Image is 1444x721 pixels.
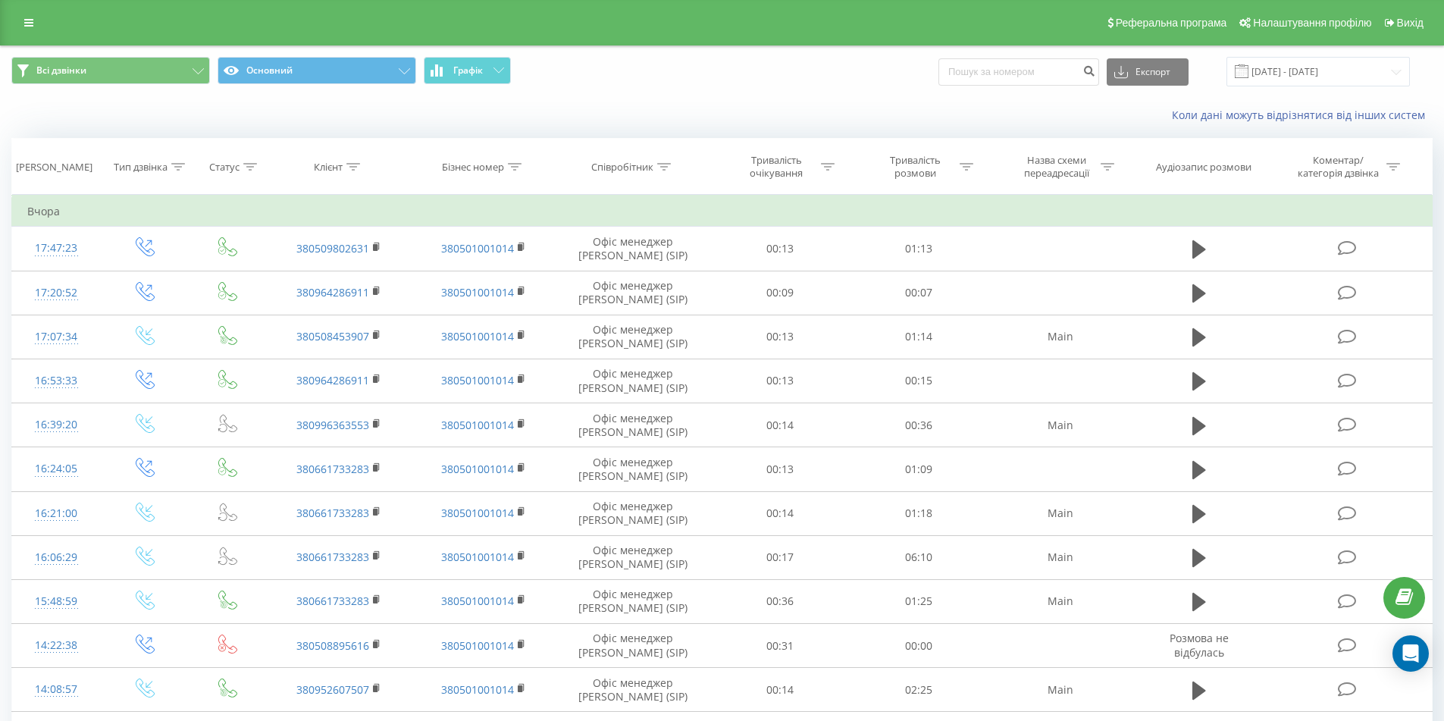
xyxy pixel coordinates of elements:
td: 00:36 [850,403,988,447]
div: 17:47:23 [27,234,86,263]
a: 380501001014 [441,638,514,653]
div: Тривалість очікування [736,154,817,180]
a: 380501001014 [441,550,514,564]
td: Офіс менеджер [PERSON_NAME] (SIP) [556,624,711,668]
div: 16:21:00 [27,499,86,528]
input: Пошук за номером [938,58,1099,86]
a: 380501001014 [441,506,514,520]
td: 00:14 [711,491,850,535]
div: Аудіозапис розмови [1156,161,1251,174]
div: Коментар/категорія дзвінка [1294,154,1383,180]
td: Main [988,579,1132,623]
a: 380501001014 [441,418,514,432]
td: Офіс менеджер [PERSON_NAME] (SIP) [556,403,711,447]
a: 380501001014 [441,594,514,608]
td: Офіс менеджер [PERSON_NAME] (SIP) [556,447,711,491]
td: 00:15 [850,359,988,403]
div: 16:24:05 [27,454,86,484]
td: Main [988,491,1132,535]
td: 01:25 [850,579,988,623]
td: 00:13 [711,227,850,271]
div: 16:06:29 [27,543,86,572]
div: 17:20:52 [27,278,86,308]
span: Реферальна програма [1116,17,1227,29]
td: 01:18 [850,491,988,535]
div: Тривалість розмови [875,154,956,180]
a: 380501001014 [441,241,514,255]
a: 380952607507 [296,682,369,697]
a: 380661733283 [296,506,369,520]
td: 00:13 [711,447,850,491]
span: Розмова не відбулась [1170,631,1229,659]
td: 00:31 [711,624,850,668]
span: Вихід [1397,17,1424,29]
a: 380661733283 [296,550,369,564]
a: 380509802631 [296,241,369,255]
td: Main [988,315,1132,359]
td: Офіс менеджер [PERSON_NAME] (SIP) [556,535,711,579]
div: Тип дзвінка [114,161,168,174]
span: Всі дзвінки [36,64,86,77]
a: 380501001014 [441,462,514,476]
td: 00:00 [850,624,988,668]
td: 01:09 [850,447,988,491]
td: 00:17 [711,535,850,579]
td: 00:09 [711,271,850,315]
a: 380501001014 [441,329,514,343]
td: Main [988,668,1132,712]
button: Всі дзвінки [11,57,210,84]
td: 00:14 [711,668,850,712]
a: 380508453907 [296,329,369,343]
div: Open Intercom Messenger [1392,635,1429,672]
a: 380661733283 [296,594,369,608]
button: Основний [218,57,416,84]
div: Співробітник [591,161,653,174]
td: Офіс менеджер [PERSON_NAME] (SIP) [556,491,711,535]
td: Офіс менеджер [PERSON_NAME] (SIP) [556,271,711,315]
td: Вчора [12,196,1433,227]
div: Бізнес номер [442,161,504,174]
div: 17:07:34 [27,322,86,352]
td: 02:25 [850,668,988,712]
a: 380501001014 [441,285,514,299]
div: 16:39:20 [27,410,86,440]
td: 00:36 [711,579,850,623]
td: 00:14 [711,403,850,447]
span: Графік [453,65,483,76]
a: 380996363553 [296,418,369,432]
td: Офіс менеджер [PERSON_NAME] (SIP) [556,579,711,623]
td: 01:13 [850,227,988,271]
div: 14:08:57 [27,675,86,704]
div: [PERSON_NAME] [16,161,92,174]
td: Офіс менеджер [PERSON_NAME] (SIP) [556,668,711,712]
a: 380964286911 [296,285,369,299]
a: 380508895616 [296,638,369,653]
div: Назва схеми переадресації [1016,154,1097,180]
div: Статус [209,161,240,174]
td: Офіс менеджер [PERSON_NAME] (SIP) [556,227,711,271]
span: Налаштування профілю [1253,17,1371,29]
td: 00:13 [711,315,850,359]
button: Експорт [1107,58,1189,86]
td: Офіс менеджер [PERSON_NAME] (SIP) [556,315,711,359]
td: 00:13 [711,359,850,403]
div: 16:53:33 [27,366,86,396]
div: Клієнт [314,161,343,174]
a: 380661733283 [296,462,369,476]
a: Коли дані можуть відрізнятися вiд інших систем [1172,108,1433,122]
a: 380964286911 [296,373,369,387]
a: 380501001014 [441,682,514,697]
a: 380501001014 [441,373,514,387]
button: Графік [424,57,511,84]
td: Офіс менеджер [PERSON_NAME] (SIP) [556,359,711,403]
td: Main [988,403,1132,447]
td: 00:07 [850,271,988,315]
td: Main [988,535,1132,579]
div: 14:22:38 [27,631,86,660]
td: 01:14 [850,315,988,359]
td: 06:10 [850,535,988,579]
div: 15:48:59 [27,587,86,616]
